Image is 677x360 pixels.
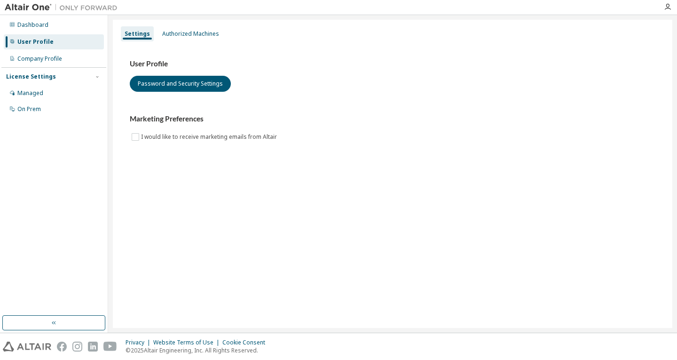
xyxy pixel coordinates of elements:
[17,55,62,63] div: Company Profile
[17,21,48,29] div: Dashboard
[153,339,222,346] div: Website Terms of Use
[17,105,41,113] div: On Prem
[130,59,655,69] h3: User Profile
[141,131,279,143] label: I would like to receive marketing emails from Altair
[162,30,219,38] div: Authorized Machines
[3,342,51,352] img: altair_logo.svg
[222,339,271,346] div: Cookie Consent
[88,342,98,352] img: linkedin.svg
[5,3,122,12] img: Altair One
[125,30,150,38] div: Settings
[17,38,54,46] div: User Profile
[130,114,655,124] h3: Marketing Preferences
[103,342,117,352] img: youtube.svg
[126,339,153,346] div: Privacy
[130,76,231,92] button: Password and Security Settings
[17,89,43,97] div: Managed
[6,73,56,80] div: License Settings
[57,342,67,352] img: facebook.svg
[126,346,271,354] p: © 2025 Altair Engineering, Inc. All Rights Reserved.
[72,342,82,352] img: instagram.svg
